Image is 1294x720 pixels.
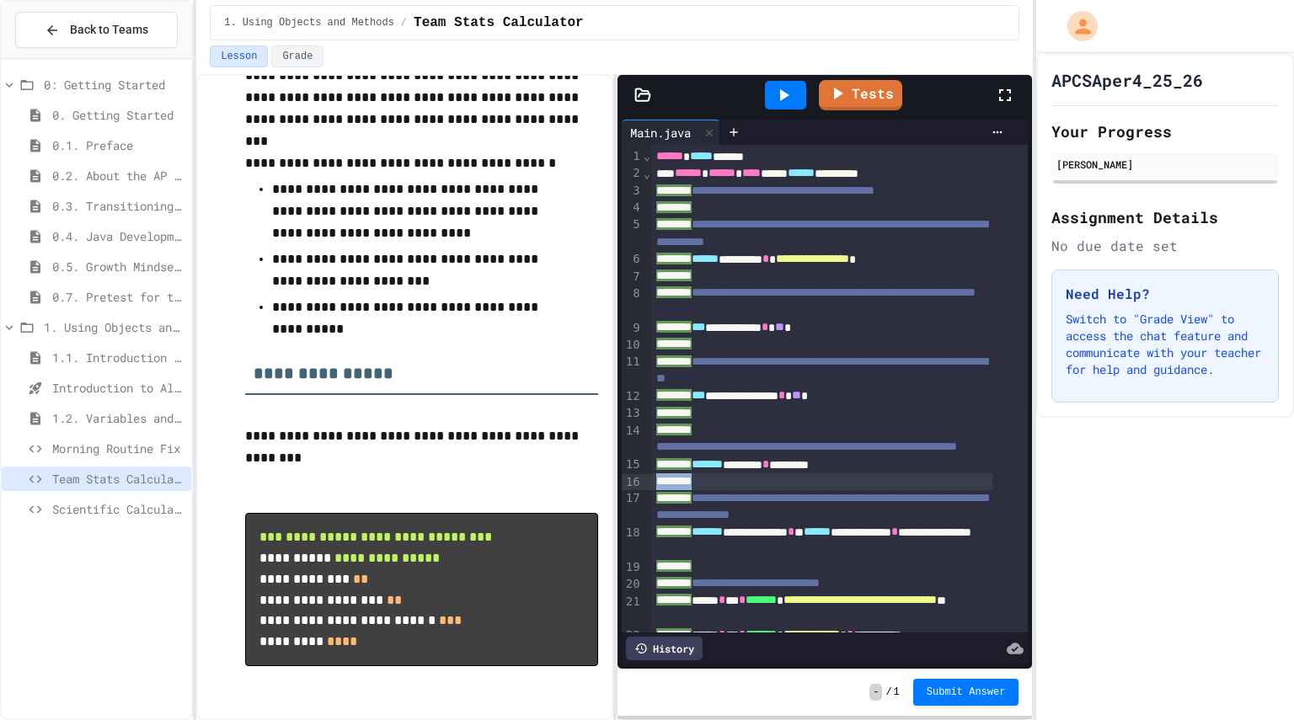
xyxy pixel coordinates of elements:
div: 9 [622,320,643,337]
span: Scientific Calculator [52,500,184,518]
span: 0.5. Growth Mindset and Pair Programming [52,258,184,275]
div: 1 [622,148,643,165]
span: 0.2. About the AP CSA Exam [52,167,184,184]
div: [PERSON_NAME] [1056,157,1274,172]
span: Team Stats Calculator [414,13,584,33]
span: 1.1. Introduction to Algorithms, Programming, and Compilers [52,349,184,366]
div: 22 [622,627,643,661]
div: Main.java [622,120,720,145]
div: 13 [622,405,643,422]
div: 10 [622,337,643,354]
span: 0.7. Pretest for the AP CSA Exam [52,288,184,306]
div: 21 [622,594,643,628]
span: 1. Using Objects and Methods [224,16,394,29]
span: 1. Using Objects and Methods [44,318,184,336]
p: Switch to "Grade View" to access the chat feature and communicate with your teacher for help and ... [1066,311,1265,378]
span: 0. Getting Started [52,106,184,124]
div: No due date set [1051,236,1279,256]
span: 1 [894,685,900,699]
span: 0.3. Transitioning from AP CSP to AP CSA [52,197,184,215]
div: Main.java [622,124,699,141]
div: History [626,637,703,660]
div: 12 [622,388,643,405]
button: Submit Answer [913,679,1019,706]
div: 20 [622,576,643,593]
div: 2 [622,165,643,182]
span: 0: Getting Started [44,76,184,93]
h1: APCSAper4_25_26 [1051,68,1203,92]
button: Back to Teams [15,12,178,48]
span: Team Stats Calculator [52,470,184,488]
div: 11 [622,354,643,388]
span: - [869,684,882,701]
span: Submit Answer [927,685,1006,699]
button: Lesson [210,45,268,67]
div: 19 [622,559,643,576]
div: 4 [622,200,643,216]
div: 8 [622,285,643,320]
div: 5 [622,216,643,251]
span: / [401,16,407,29]
span: Introduction to Algorithms, Programming, and Compilers [52,379,184,397]
h2: Your Progress [1051,120,1279,143]
h3: Need Help? [1066,284,1265,304]
div: My Account [1050,7,1102,45]
div: 18 [622,525,643,559]
div: 15 [622,456,643,473]
div: 14 [622,423,643,457]
span: 0.4. Java Development Environments [52,227,184,245]
span: Morning Routine Fix [52,440,184,457]
span: 1.2. Variables and Data Types [52,409,184,427]
div: 3 [622,183,643,200]
div: 16 [622,474,643,491]
span: Back to Teams [70,21,148,39]
span: / [885,685,891,699]
div: 6 [622,251,643,268]
div: 17 [622,490,643,525]
span: Fold line [643,149,651,163]
div: 7 [622,269,643,285]
span: Fold line [643,167,651,180]
h2: Assignment Details [1051,205,1279,229]
a: Tests [819,80,902,110]
span: 0.1. Preface [52,136,184,154]
button: Grade [271,45,323,67]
